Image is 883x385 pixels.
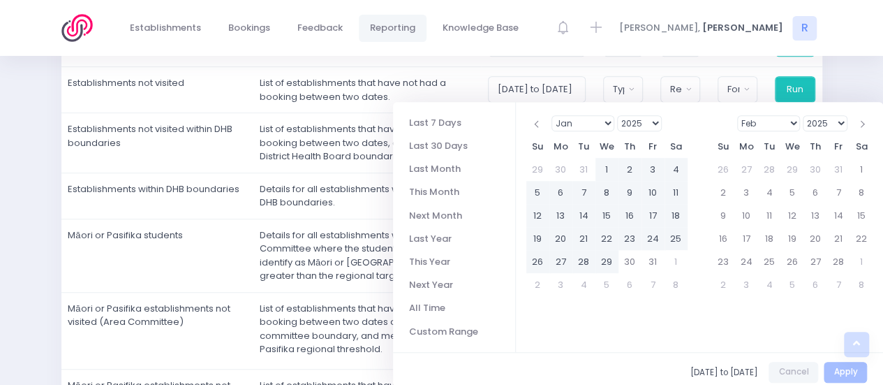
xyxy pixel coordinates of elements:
[827,158,850,181] td: 31
[393,319,515,342] li: Custom Range
[758,273,781,296] td: 4
[119,15,213,42] a: Establishments
[850,204,873,227] td: 15
[549,158,572,181] td: 30
[595,250,618,273] td: 29
[641,135,665,158] th: Fr
[758,204,781,227] td: 11
[572,204,595,227] td: 14
[431,15,530,42] a: Knowledge Base
[850,158,873,181] td: 1
[526,158,549,181] td: 29
[572,273,595,296] td: 4
[549,227,572,250] td: 20
[641,204,665,227] td: 17
[712,227,735,250] td: 16
[618,227,641,250] td: 23
[712,135,735,158] th: Su
[804,181,827,204] td: 6
[827,273,850,296] td: 7
[61,219,253,292] td: Māori or Pasifika students
[850,135,873,158] th: Sa
[393,273,515,296] li: Next Year
[228,21,270,35] span: Bookings
[393,180,515,203] li: This Month
[827,135,850,158] th: Fr
[735,204,758,227] td: 10
[549,273,572,296] td: 3
[850,227,873,250] td: 22
[393,157,515,180] li: Last Month
[572,250,595,273] td: 28
[595,273,618,296] td: 5
[618,204,641,227] td: 16
[595,158,618,181] td: 1
[618,250,641,273] td: 30
[665,273,688,296] td: 8
[781,158,804,181] td: 29
[804,204,827,227] td: 13
[712,158,735,181] td: 26
[603,76,643,103] button: Type
[735,181,758,204] td: 3
[619,21,700,35] span: [PERSON_NAME],
[758,227,781,250] td: 18
[804,158,827,181] td: 30
[286,15,355,42] a: Feedback
[253,67,481,113] td: List of establishments that have not had a booking between two dates.
[253,292,481,369] td: List of establishments that have not had a booking between two dates and area committee boundary,...
[827,204,850,227] td: 14
[641,227,665,250] td: 24
[712,250,735,273] td: 23
[641,181,665,204] td: 10
[641,273,665,296] td: 7
[526,273,549,296] td: 2
[393,111,515,134] li: Last 7 Days
[217,15,282,42] a: Bookings
[665,158,688,181] td: 4
[443,21,519,35] span: Knowledge Base
[735,158,758,181] td: 27
[297,21,343,35] span: Feedback
[735,250,758,273] td: 24
[526,227,549,250] td: 19
[775,76,815,103] button: Run
[850,250,873,273] td: 1
[618,135,641,158] th: Th
[665,181,688,204] td: 11
[572,227,595,250] td: 21
[758,250,781,273] td: 25
[804,273,827,296] td: 6
[718,76,757,103] button: Format
[595,227,618,250] td: 22
[665,250,688,273] td: 1
[827,250,850,273] td: 28
[393,296,515,319] li: All Time
[735,227,758,250] td: 17
[613,82,625,96] div: Type
[393,134,515,157] li: Last 30 Days
[660,76,700,103] button: Region
[665,135,688,158] th: Sa
[781,204,804,227] td: 12
[781,250,804,273] td: 26
[850,273,873,296] td: 8
[735,135,758,158] th: Mo
[827,181,850,204] td: 7
[792,16,817,41] span: R
[781,135,804,158] th: We
[712,273,735,296] td: 2
[526,135,549,158] th: Su
[526,250,549,273] td: 26
[769,362,818,384] button: Cancel
[690,368,763,377] span: [DATE] to [DATE]
[61,173,253,219] td: Establishments within DHB boundaries
[359,15,427,42] a: Reporting
[804,227,827,250] td: 20
[253,219,481,292] td: Details for all establishments within an Area Committee where the student population that identif...
[712,204,735,227] td: 9
[393,250,515,273] li: This Year
[393,203,515,226] li: Next Month
[827,227,850,250] td: 21
[735,273,758,296] td: 3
